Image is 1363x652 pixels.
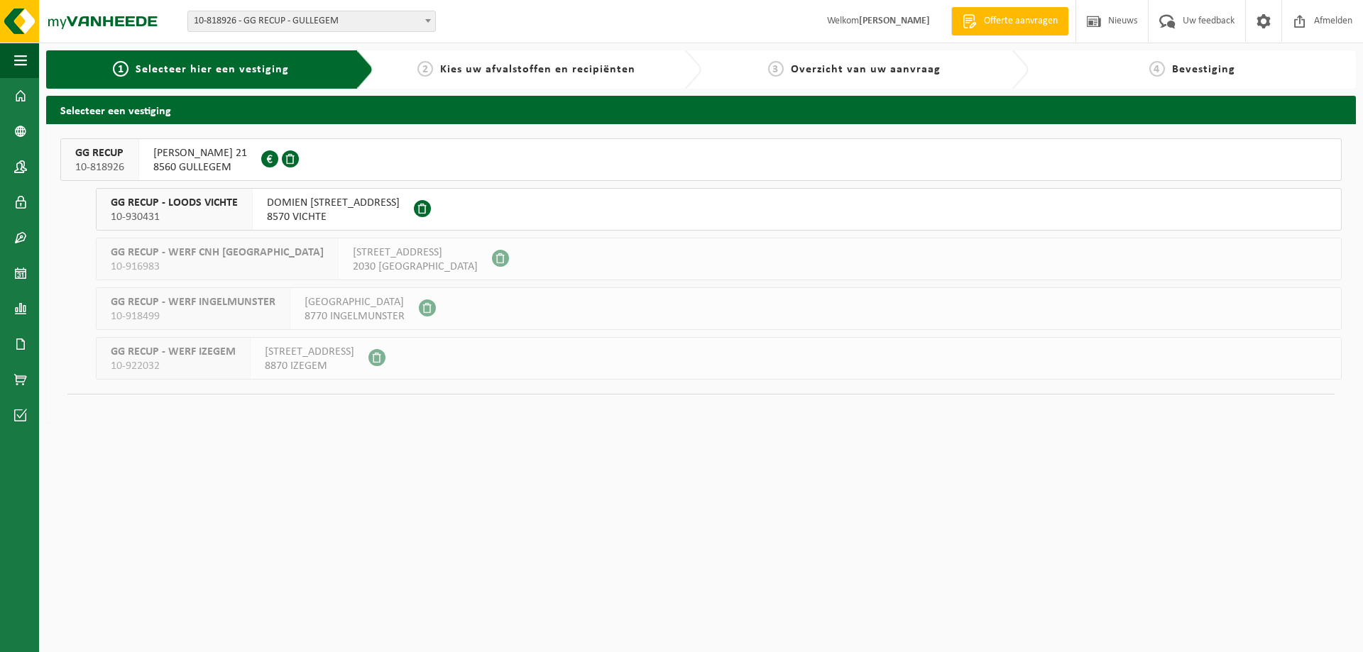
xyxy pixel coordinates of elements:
span: 10-916983 [111,260,324,274]
span: GG RECUP - WERF CNH [GEOGRAPHIC_DATA] [111,245,324,260]
button: GG RECUP - LOODS VICHTE 10-930431 DOMIEN [STREET_ADDRESS]8570 VICHTE [96,188,1342,231]
span: [STREET_ADDRESS] [353,245,478,260]
span: GG RECUP - LOODS VICHTE [111,196,238,210]
span: Bevestiging [1172,64,1235,75]
span: 8560 GULLEGEM [153,160,247,175]
span: Overzicht van uw aanvraag [791,64,941,75]
span: DOMIEN [STREET_ADDRESS] [267,196,400,210]
span: 10-930431 [111,210,238,224]
span: 8870 IZEGEM [265,359,354,373]
span: 10-922032 [111,359,236,373]
span: Kies uw afvalstoffen en recipiënten [440,64,635,75]
span: 10-818926 - GG RECUP - GULLEGEM [187,11,436,32]
span: [GEOGRAPHIC_DATA] [305,295,405,309]
span: 1 [113,61,128,77]
span: 10-918499 [111,309,275,324]
span: 2 [417,61,433,77]
span: 8770 INGELMUNSTER [305,309,405,324]
span: GG RECUP - WERF IZEGEM [111,345,236,359]
span: 3 [768,61,784,77]
a: Offerte aanvragen [951,7,1068,35]
span: 10-818926 [75,160,124,175]
span: 2030 [GEOGRAPHIC_DATA] [353,260,478,274]
span: GG RECUP - WERF INGELMUNSTER [111,295,275,309]
strong: [PERSON_NAME] [859,16,930,26]
span: [STREET_ADDRESS] [265,345,354,359]
span: 8570 VICHTE [267,210,400,224]
h2: Selecteer een vestiging [46,96,1356,123]
span: Selecteer hier een vestiging [136,64,289,75]
button: GG RECUP 10-818926 [PERSON_NAME] 218560 GULLEGEM [60,138,1342,181]
span: Offerte aanvragen [980,14,1061,28]
span: 10-818926 - GG RECUP - GULLEGEM [188,11,435,31]
span: [PERSON_NAME] 21 [153,146,247,160]
span: GG RECUP [75,146,124,160]
span: 4 [1149,61,1165,77]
